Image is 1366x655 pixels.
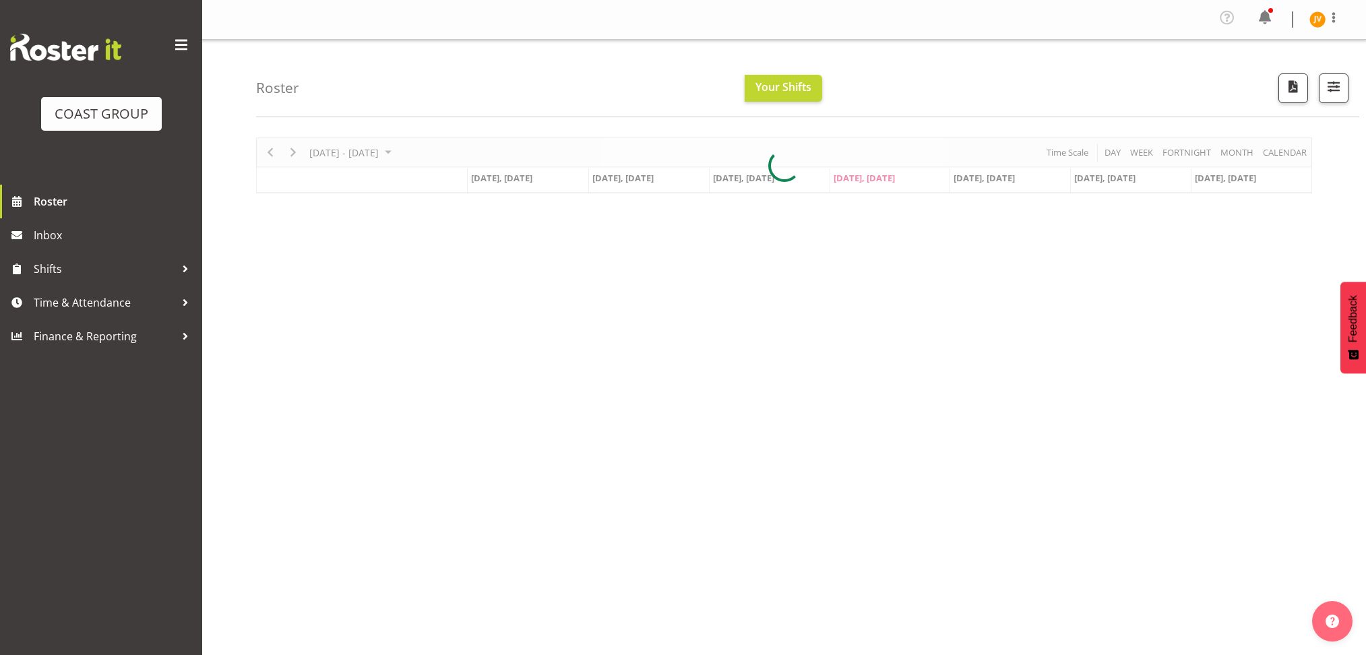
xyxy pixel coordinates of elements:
h4: Roster [256,80,299,96]
button: Your Shifts [745,75,822,102]
button: Filter Shifts [1319,73,1348,103]
span: Inbox [34,225,195,245]
span: Shifts [34,259,175,279]
div: COAST GROUP [55,104,148,124]
span: Roster [34,191,195,212]
img: jorgelina-villar11067.jpg [1309,11,1326,28]
button: Download a PDF of the roster according to the set date range. [1278,73,1308,103]
button: Feedback - Show survey [1340,282,1366,373]
img: Rosterit website logo [10,34,121,61]
span: Feedback [1347,295,1359,342]
span: Your Shifts [755,80,811,94]
span: Finance & Reporting [34,326,175,346]
span: Time & Attendance [34,292,175,313]
img: help-xxl-2.png [1326,615,1339,628]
